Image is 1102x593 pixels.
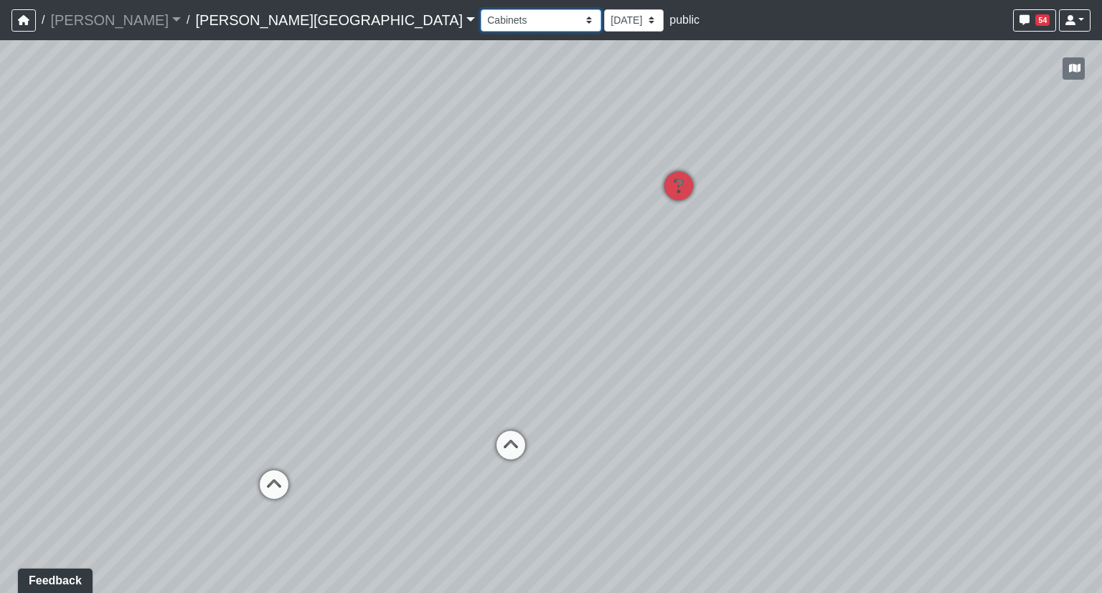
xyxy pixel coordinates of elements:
button: 54 [1013,9,1056,32]
a: [PERSON_NAME] [50,6,181,34]
span: / [181,6,195,34]
span: / [36,6,50,34]
a: [PERSON_NAME][GEOGRAPHIC_DATA] [195,6,475,34]
span: public [669,14,700,26]
iframe: Ybug feedback widget [11,564,95,593]
span: 54 [1035,14,1050,26]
